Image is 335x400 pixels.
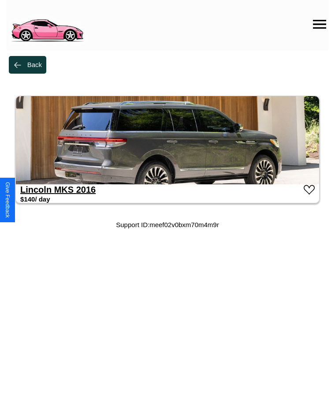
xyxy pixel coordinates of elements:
div: Back [27,61,42,68]
div: Give Feedback [4,182,11,218]
h3: $ 140 / day [20,195,50,203]
p: Support ID: meef02v0bxm70m4m9r [116,219,219,231]
img: logo [7,4,87,44]
a: Lincoln MKS 2016 [20,185,96,194]
button: Back [9,56,46,74]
